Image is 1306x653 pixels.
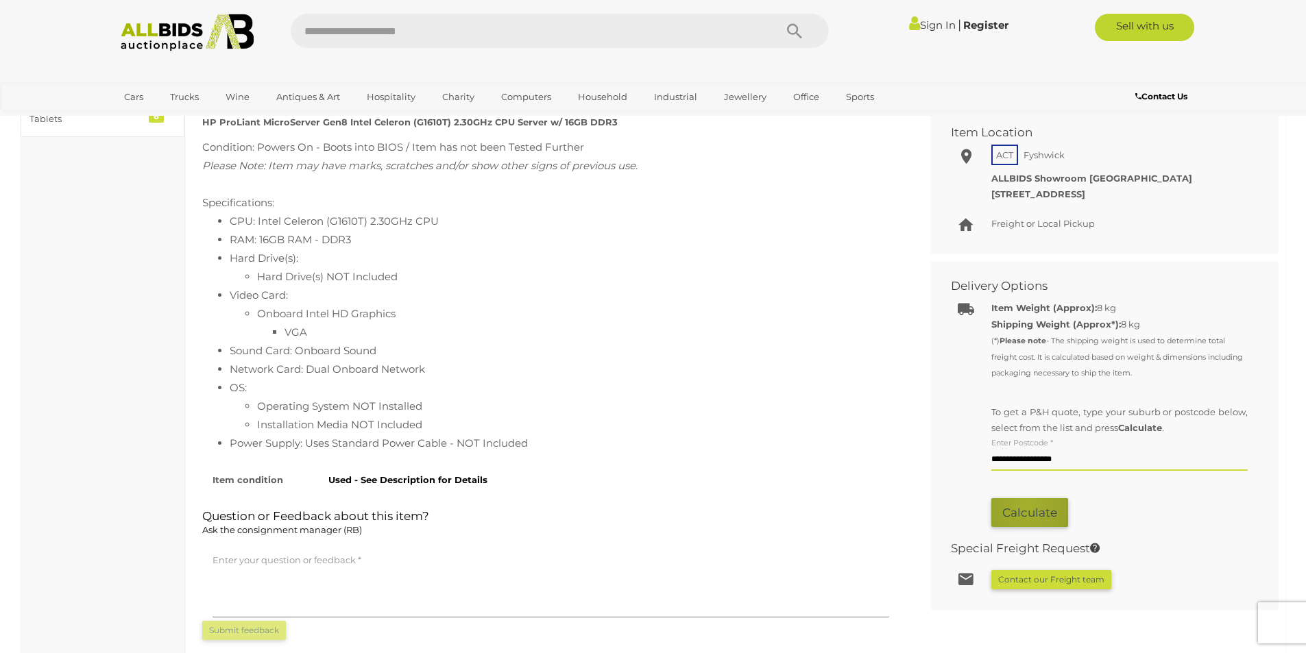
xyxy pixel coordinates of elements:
div: 8 kg [991,300,1248,316]
b: Contact Us [1135,91,1187,101]
li: Power Supply: Uses Standard Power Cable - NOT Included [230,434,899,452]
a: Cars [115,86,152,108]
span: | [958,17,961,32]
a: Contact Us [1135,89,1191,104]
a: Charity [433,86,483,108]
span: Ask the consignment manager (RB) [202,524,362,535]
li: Onboard Intel HD Graphics [257,304,899,341]
a: Office [784,86,828,108]
strong: Used - See Description for Details [328,474,487,485]
span: Freight or Local Pickup [991,218,1095,229]
a: Sign In [909,19,956,32]
li: Hard Drive(s) NOT Included [257,267,899,286]
strong: ALLBIDS Showroom [GEOGRAPHIC_DATA] [991,173,1192,184]
li: Hard Drive(s): [230,249,899,286]
h2: Special Freight Request [951,542,1237,555]
button: Contact our Freight team [991,570,1111,589]
li: Installation Media NOT Included [257,415,899,434]
div: 8 kg [991,317,1248,381]
a: Wine [217,86,258,108]
span: Please Note: Item may have marks, scratches and/or show other signs of previous use. [202,159,638,172]
li: VGA [285,323,899,341]
a: Trucks [161,86,208,108]
img: Allbids.com.au [113,14,262,51]
a: Computers [492,86,560,108]
a: Industrial [645,86,706,108]
li: RAM: 16GB RAM - DDR3 [230,230,899,249]
li: Operating System NOT Installed [257,397,899,415]
div: Tablets [29,111,143,127]
a: [GEOGRAPHIC_DATA] [115,108,230,131]
div: Specifications: [202,138,899,452]
h2: Question or Feedback about this item? [202,510,899,539]
h2: Delivery Options [951,280,1237,293]
li: Network Card: Dual Onboard Network [230,360,899,378]
strong: Item condition [213,474,283,485]
button: Search [760,14,829,48]
li: Sound Card: Onboard Sound [230,341,899,360]
strong: [STREET_ADDRESS] [991,188,1085,199]
p: To get a P&H quote, type your suburb or postcode below, select from the list and press . [991,404,1248,436]
span: Fyshwick [1020,146,1068,164]
li: OS: [230,378,899,434]
a: Sell with us [1095,14,1194,41]
button: Submit feedback [202,621,286,640]
strong: HP ProLiant MicroServer Gen8 Intel Celeron (G1610T) 2.30GHz CPU Server w/ 16GB DDR3 [202,116,618,127]
a: Tablets 6 [21,101,184,137]
li: Video Card: [230,286,899,341]
h2: Item Location [951,126,1237,139]
a: Sports [837,86,883,108]
li: CPU: Intel Celeron (G1610T) 2.30GHz CPU [230,212,899,230]
span: ACT [991,145,1018,165]
small: (*) - The shipping weight is used to determine total freight cost. It is calculated based on weig... [991,336,1243,378]
button: Calculate [991,498,1068,528]
a: Antiques & Art [267,86,349,108]
div: Condition: Powers On - Boots into BIOS / Item has not been Tested Further [202,138,899,156]
b: Item Weight (Approx): [991,302,1097,313]
div: 6 [149,110,164,123]
strong: Please note [1000,336,1046,345]
strong: Shipping Weight (Approx*): [991,319,1121,330]
a: Household [569,86,636,108]
a: Jewellery [715,86,775,108]
b: Calculate [1118,422,1162,433]
a: Register [963,19,1008,32]
a: Hospitality [358,86,424,108]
